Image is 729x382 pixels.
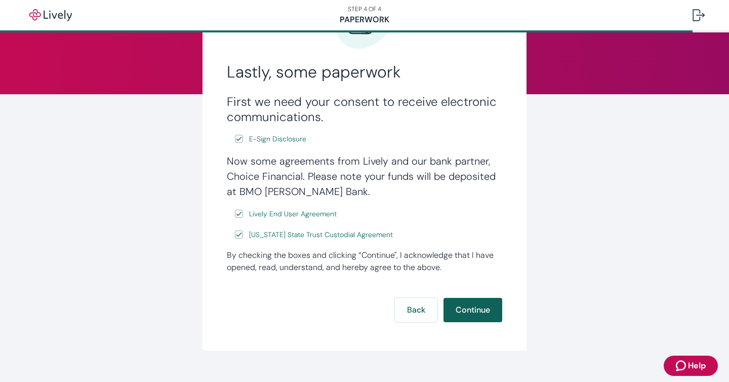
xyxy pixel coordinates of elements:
div: By checking the boxes and clicking “Continue", I acknowledge that I have opened, read, understand... [227,249,502,274]
h4: Now some agreements from Lively and our bank partner, Choice Financial. Please note your funds wi... [227,154,502,199]
a: e-sign disclosure document [247,133,308,145]
span: Lively End User Agreement [249,209,337,219]
span: E-Sign Disclosure [249,134,306,144]
button: Back [395,298,437,322]
a: e-sign disclosure document [247,208,339,220]
button: Log out [684,3,713,27]
span: Help [688,360,706,372]
h3: First we need your consent to receive electronic communications. [227,94,502,125]
span: [US_STATE] State Trust Custodial Agreement [249,230,393,240]
button: Zendesk support iconHelp [664,356,718,376]
img: Lively [22,9,79,21]
a: e-sign disclosure document [247,228,395,241]
svg: Zendesk support icon [676,360,688,372]
button: Continue [443,298,502,322]
h2: Lastly, some paperwork [227,62,502,82]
